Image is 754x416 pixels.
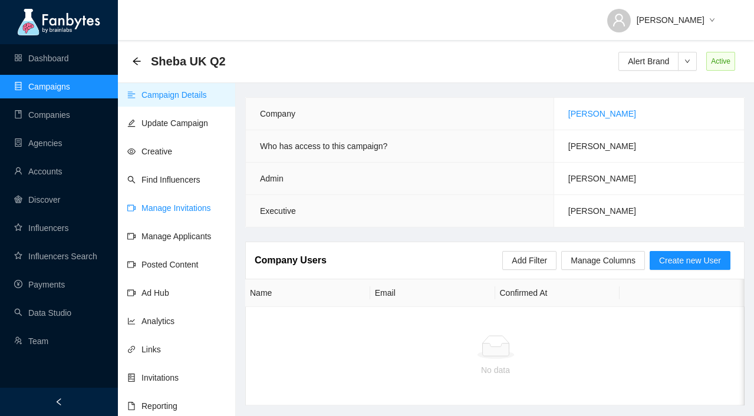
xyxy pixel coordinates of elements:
span: [PERSON_NAME] [568,206,636,216]
button: Add Filter [502,251,557,270]
span: [PERSON_NAME] [568,141,636,151]
a: [PERSON_NAME] [568,109,636,118]
span: [PERSON_NAME] [637,14,704,27]
span: user [612,13,626,27]
th: Name [245,279,370,307]
span: Who has access to this campaign? [260,141,387,151]
span: Create new User [659,254,721,267]
button: Manage Columns [561,251,645,270]
a: appstoreDashboard [14,54,69,63]
button: Alert Brand [618,52,679,71]
a: containerAgencies [14,138,62,148]
span: down [709,17,715,24]
a: searchData Studio [14,308,71,318]
a: editUpdate Campaign [127,118,208,128]
a: linkLinks [127,345,161,354]
a: line-chartAnalytics [127,316,174,326]
th: Email [370,279,495,307]
a: userAccounts [14,167,62,176]
span: left [55,398,63,406]
span: Company [260,109,295,118]
button: [PERSON_NAME]down [598,6,725,25]
span: Active [706,52,735,71]
div: No data [255,364,736,377]
span: Sheba UK Q2 [151,52,226,71]
a: eyeCreative [127,147,172,156]
a: video-cameraAd Hub [127,288,169,298]
a: video-cameraPosted Content [127,260,199,269]
a: starInfluencers Search [14,252,97,261]
a: databaseCampaigns [14,82,70,91]
th: Confirmed At [495,279,620,307]
span: Executive [260,206,296,216]
span: Alert Brand [628,55,669,68]
span: down [679,58,696,64]
a: align-leftCampaign Details [127,90,207,100]
a: bookCompanies [14,110,70,120]
button: Create new User [650,251,730,270]
span: Add Filter [512,254,547,267]
a: hddInvitations [127,373,179,382]
span: [PERSON_NAME] [568,174,636,183]
a: fileReporting [127,401,177,411]
span: Manage Columns [571,254,636,267]
a: usergroup-addTeam [14,336,48,346]
span: arrow-left [132,57,141,66]
a: searchFind Influencers [127,175,200,184]
a: pay-circlePayments [14,280,65,289]
a: radar-chartDiscover [14,195,60,204]
a: video-cameraManage Applicants [127,232,211,241]
a: video-cameraManage Invitations [127,203,211,213]
span: Admin [260,174,284,183]
a: starInfluencers [14,223,68,233]
article: Company Users [255,253,327,268]
button: down [678,52,697,71]
div: Back [132,57,141,67]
